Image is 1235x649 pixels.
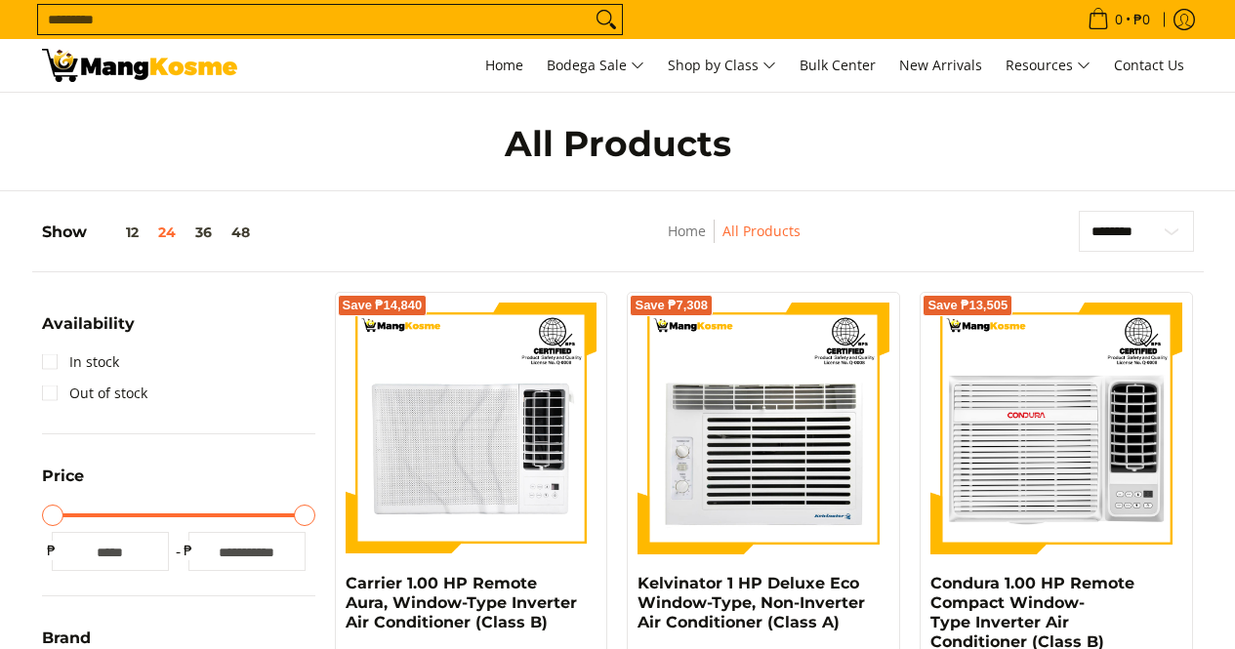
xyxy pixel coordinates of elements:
span: Bulk Center [800,56,876,74]
a: Out of stock [42,378,147,409]
span: Price [42,468,84,484]
summary: Open [42,316,135,346]
span: ₱ [179,541,198,560]
nav: Main Menu [257,39,1194,92]
span: • [1082,9,1156,30]
span: Shop by Class [668,54,776,78]
img: All Products - Home Appliances Warehouse Sale l Mang Kosme [42,49,237,82]
span: Save ₱13,505 [927,300,1008,311]
button: 12 [87,224,148,240]
img: Carrier 1.00 HP Remote Aura, Window-Type Inverter Air Conditioner (Class B) [346,303,597,554]
a: In stock [42,346,119,378]
span: Availability [42,316,135,332]
span: Bodega Sale [547,54,644,78]
a: Contact Us [1104,39,1194,92]
nav: Breadcrumbs [538,220,930,264]
h5: Show [42,223,260,242]
a: All Products [722,222,801,240]
h1: All Products [237,122,999,166]
button: 48 [222,224,260,240]
a: Bulk Center [790,39,885,92]
span: Brand [42,630,91,646]
span: Contact Us [1114,56,1184,74]
span: ₱0 [1131,13,1153,26]
button: 36 [185,224,222,240]
button: Search [591,5,622,34]
span: ₱ [42,541,62,560]
a: Kelvinator 1 HP Deluxe Eco Window-Type, Non-Inverter Air Conditioner (Class A) [638,574,865,631]
button: 24 [148,224,185,240]
img: Kelvinator 1 HP Deluxe Eco Window-Type, Non-Inverter Air Conditioner (Class A) [638,303,889,554]
a: Home [475,39,533,92]
a: Resources [996,39,1100,92]
span: New Arrivals [899,56,982,74]
span: Resources [1006,54,1091,78]
a: Shop by Class [658,39,786,92]
span: Save ₱7,308 [635,300,708,311]
span: Home [485,56,523,74]
a: Home [668,222,706,240]
a: New Arrivals [889,39,992,92]
a: Carrier 1.00 HP Remote Aura, Window-Type Inverter Air Conditioner (Class B) [346,574,577,631]
span: Save ₱14,840 [343,300,423,311]
summary: Open [42,468,84,499]
img: Condura 1.00 HP Remote Compact Window-Type Inverter Air Conditioner (Class B) [930,303,1182,554]
span: 0 [1112,13,1126,26]
a: Bodega Sale [537,39,654,92]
